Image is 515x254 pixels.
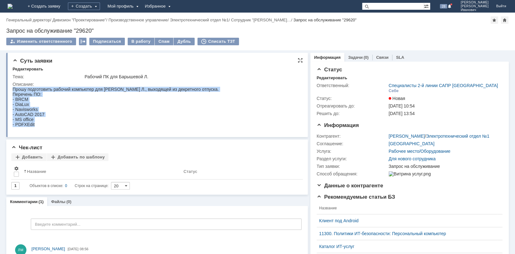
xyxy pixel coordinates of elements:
[108,18,168,22] a: Производственное управление
[31,246,65,251] span: [PERSON_NAME]
[8,4,13,9] img: logo
[68,3,100,10] div: Создать
[389,141,435,146] a: [GEOGRAPHIC_DATA]
[424,3,430,9] span: Расширенный поиск
[13,58,52,64] span: Суть заявки
[317,141,387,146] div: Соглашение:
[13,67,43,72] div: Редактировать
[66,199,71,204] div: (0)
[317,111,387,116] div: Решить до:
[181,163,298,179] th: Статус
[389,134,489,139] div: /
[389,149,450,154] a: Рабочее место/Оборудование
[11,145,42,151] span: Чек-лист
[65,182,67,190] div: 0
[389,171,431,176] img: Витрина услуг.png
[317,103,387,108] div: Отреагировать до:
[389,83,498,88] a: Специалисты 2-й линии САПР [GEOGRAPHIC_DATA]
[39,199,44,204] div: (1)
[317,149,387,154] div: Услуга:
[170,18,231,22] div: /
[53,18,106,22] a: Дивизион "Проектирование"
[389,96,405,101] span: Новая
[10,199,38,204] a: Комментарии
[53,18,108,22] div: /
[13,82,300,87] div: Описание:
[314,55,341,60] a: Информация
[31,246,65,252] a: [PERSON_NAME]
[317,171,387,176] div: Способ обращения:
[389,103,415,108] span: [DATE] 10:54
[319,244,495,249] a: Каталог ИТ-услуг
[30,184,63,188] span: Объектов в списке:
[426,134,489,139] a: Электротехнический отдел №1
[461,8,489,12] span: Иванович
[389,134,425,139] a: [PERSON_NAME]
[348,55,363,60] a: Задачи
[293,18,357,22] div: Запрос на обслуживание "29620"
[231,18,291,22] a: Сотрудник "[PERSON_NAME]…
[6,28,509,34] div: Запрос на обслуживание "29620"
[319,218,495,223] a: Клиент под Android
[319,231,495,236] a: 11300. Политики ИТ-безопасности: Персональный компьютер
[68,247,79,251] span: [DATE]
[184,169,197,174] div: Статус
[317,194,395,200] span: Рекомендуемые статьи БЗ
[298,58,303,63] div: На всю страницу
[6,18,50,22] a: Генеральный директор
[79,38,86,45] div: Работа с массовостью
[51,199,65,204] a: Файлы
[317,83,387,88] div: Ответственный:
[30,182,108,190] i: Строк на странице:
[317,134,387,139] div: Контрагент:
[389,111,415,116] span: [DATE] 13:54
[21,163,181,179] th: Название
[389,156,435,161] a: Для нового сотрудника
[317,67,342,73] span: Статус
[80,247,89,251] span: 08:56
[389,88,399,93] div: Себе
[317,122,359,128] span: Информация
[461,1,489,4] span: [PERSON_NAME]
[317,164,387,169] div: Тип заявки:
[317,75,347,80] div: Редактировать
[317,183,383,189] span: Данные о контрагенте
[231,18,294,22] div: /
[363,55,368,60] div: (0)
[27,169,46,174] div: Название
[376,55,388,60] a: Связи
[396,55,404,60] a: SLA
[6,18,53,22] div: /
[85,74,299,79] div: Рабочий ПК для Барышевой Л.
[461,4,489,8] span: [PERSON_NAME]
[389,164,499,169] div: Запрос на обслуживание
[317,96,387,101] div: Статус:
[317,202,497,214] th: Название
[108,18,170,22] div: /
[14,166,19,171] span: Настройки
[8,4,13,9] a: Перейти на домашнюю страницу
[317,156,387,161] div: Раздел услуги:
[170,18,229,22] a: Электротехнический отдел №1
[501,16,508,24] div: Сделать домашней страницей
[440,4,447,8] span: 28
[490,16,498,24] div: Добавить в избранное
[13,74,83,79] div: Тема:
